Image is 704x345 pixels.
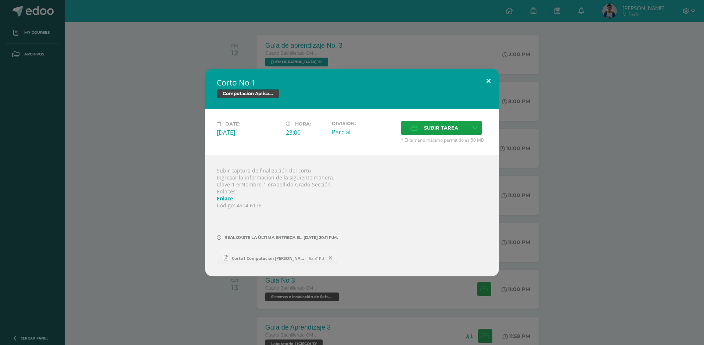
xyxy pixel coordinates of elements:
[205,155,499,276] div: Subir captura de finalización del corto Ingresar la informacion de la siguiente manera. Clave-1 e...
[295,121,311,127] span: Hora:
[286,128,326,137] div: 23:00
[324,254,337,262] span: Remover entrega
[217,77,487,88] h2: Corto No 1
[309,255,324,261] span: 92.81KB
[225,121,240,127] span: Date:
[217,252,337,264] a: Corto1 Computacion [PERSON_NAME] D.pdf 92.81KB
[401,137,487,143] span: * El tamaño máximo permitido es 50 MB
[225,235,302,240] span: Realizaste la última entrega el
[217,195,233,202] a: Enlace
[228,255,309,261] span: Corto1 Computacion [PERSON_NAME] D.pdf
[478,69,499,94] button: Close (Esc)
[217,128,280,137] div: [DATE]
[424,121,458,135] span: Subir tarea
[332,128,395,136] div: Parcial
[332,121,395,126] label: Division:
[217,89,279,98] span: Computación Aplicada (Informática)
